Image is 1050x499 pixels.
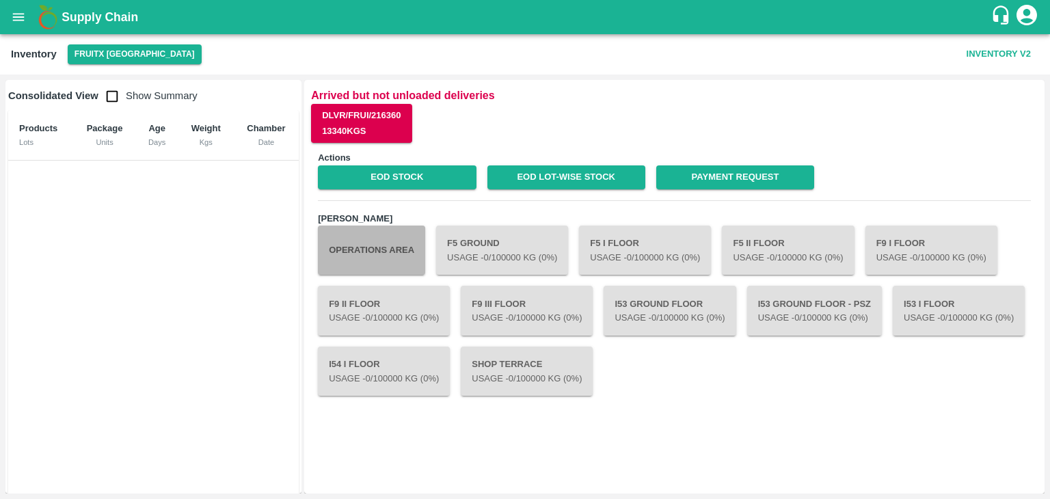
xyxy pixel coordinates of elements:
img: logo [34,3,62,31]
button: F5 GroundUsage -0/100000 Kg (0%) [436,226,568,275]
p: Usage - 0 /100000 Kg (0%) [472,373,582,386]
span: Show Summary [98,90,198,101]
button: Select DC [68,44,202,64]
div: Lots [19,136,62,148]
button: F9 II FloorUsage -0/100000 Kg (0%) [318,286,450,335]
a: Supply Chain [62,8,991,27]
button: Inventory V2 [961,42,1036,66]
b: Age [148,123,165,133]
b: Consolidated View [8,90,98,101]
b: Chamber [247,123,285,133]
div: account of current user [1014,3,1039,31]
b: Supply Chain [62,10,138,24]
div: customer-support [991,5,1014,29]
p: Usage - 0 /100000 Kg (0%) [615,312,725,325]
b: Inventory [11,49,57,59]
p: Usage - 0 /100000 Kg (0%) [904,312,1014,325]
p: Usage - 0 /100000 Kg (0%) [876,252,986,265]
button: Shop TerraceUsage -0/100000 Kg (0%) [461,347,593,396]
b: Products [19,123,57,133]
b: Weight [191,123,221,133]
p: Arrived but not unloaded deliveries [311,87,1038,104]
b: Package [87,123,123,133]
div: Days [147,136,167,148]
button: F9 III FloorUsage -0/100000 Kg (0%) [461,286,593,335]
div: Date [245,136,288,148]
p: Usage - 0 /100000 Kg (0%) [590,252,700,265]
button: F5 I FloorUsage -0/100000 Kg (0%) [579,226,711,275]
p: Usage - 0 /100000 Kg (0%) [758,312,871,325]
p: Usage - 0 /100000 Kg (0%) [329,373,439,386]
button: Operations Area [318,226,425,275]
button: F9 I FloorUsage -0/100000 Kg (0%) [865,226,997,275]
a: EOD Stock [318,165,476,189]
p: Usage - 0 /100000 Kg (0%) [733,252,843,265]
button: I53 I FloorUsage -0/100000 Kg (0%) [893,286,1025,335]
button: I53 Ground FloorUsage -0/100000 Kg (0%) [604,286,736,335]
div: Units [84,136,124,148]
button: I53 Ground Floor - PSZUsage -0/100000 Kg (0%) [747,286,882,335]
div: Kgs [189,136,223,148]
b: [PERSON_NAME] [318,213,392,224]
button: F5 II FloorUsage -0/100000 Kg (0%) [722,226,854,275]
p: Usage - 0 /100000 Kg (0%) [472,312,582,325]
b: Actions [318,152,351,163]
p: Usage - 0 /100000 Kg (0%) [329,312,439,325]
p: Usage - 0 /100000 Kg (0%) [447,252,557,265]
a: Payment Request [656,165,814,189]
button: open drawer [3,1,34,33]
button: I54 I FloorUsage -0/100000 Kg (0%) [318,347,450,396]
a: EOD Lot-wise Stock [487,165,645,189]
button: DLVR/FRUI/21636013340Kgs [311,104,412,144]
